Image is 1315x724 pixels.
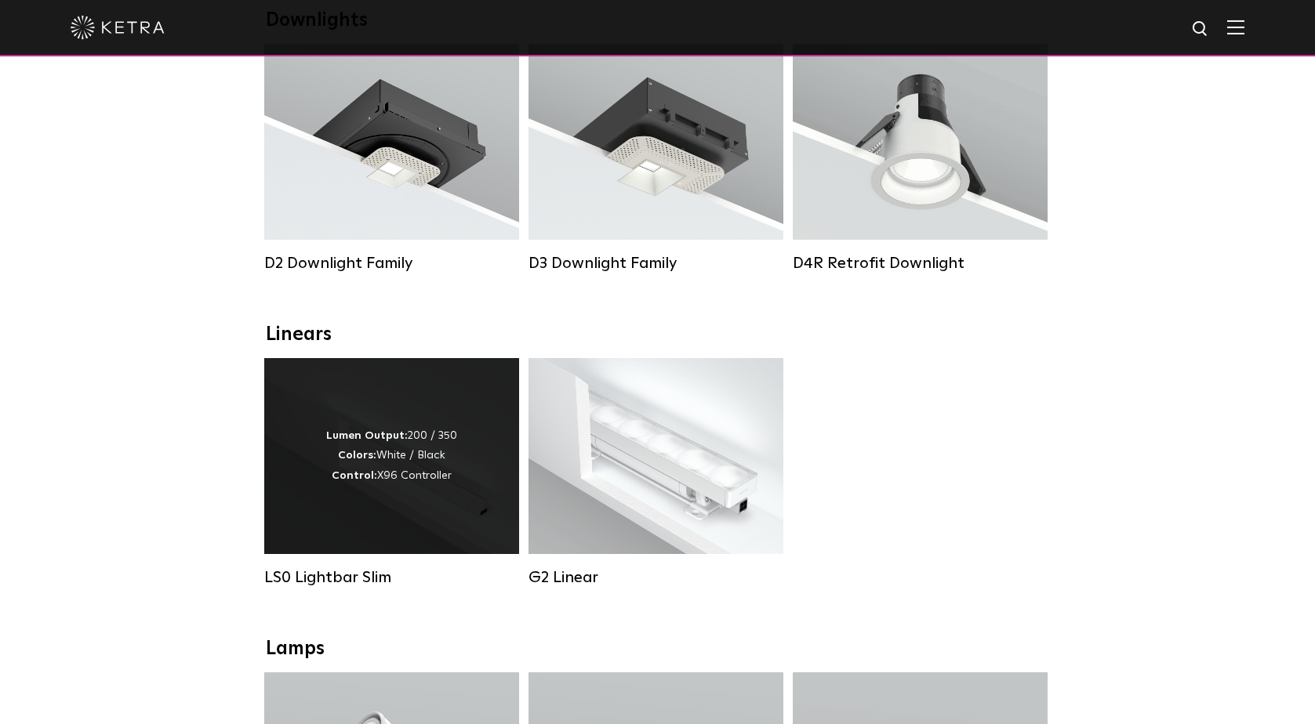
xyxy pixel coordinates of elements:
[529,254,783,273] div: D3 Downlight Family
[332,470,377,481] strong: Control:
[1227,20,1244,34] img: Hamburger%20Nav.svg
[264,568,519,587] div: LS0 Lightbar Slim
[266,324,1050,346] div: Linears
[529,358,783,585] a: G2 Linear Lumen Output:400 / 700 / 1000Colors:WhiteBeam Angles:Flood / [GEOGRAPHIC_DATA] / Narrow...
[71,16,165,39] img: ketra-logo-2019-white
[326,426,457,486] div: 200 / 350 White / Black X96 Controller
[266,638,1050,661] div: Lamps
[264,358,519,585] a: LS0 Lightbar Slim Lumen Output:200 / 350Colors:White / BlackControl:X96 Controller
[264,44,519,271] a: D2 Downlight Family Lumen Output:1200Colors:White / Black / Gloss Black / Silver / Bronze / Silve...
[264,254,519,273] div: D2 Downlight Family
[1191,20,1211,39] img: search icon
[338,450,376,461] strong: Colors:
[529,568,783,587] div: G2 Linear
[793,254,1048,273] div: D4R Retrofit Downlight
[793,44,1048,271] a: D4R Retrofit Downlight Lumen Output:800Colors:White / BlackBeam Angles:15° / 25° / 40° / 60°Watta...
[529,44,783,271] a: D3 Downlight Family Lumen Output:700 / 900 / 1100Colors:White / Black / Silver / Bronze / Paintab...
[326,430,408,441] strong: Lumen Output:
